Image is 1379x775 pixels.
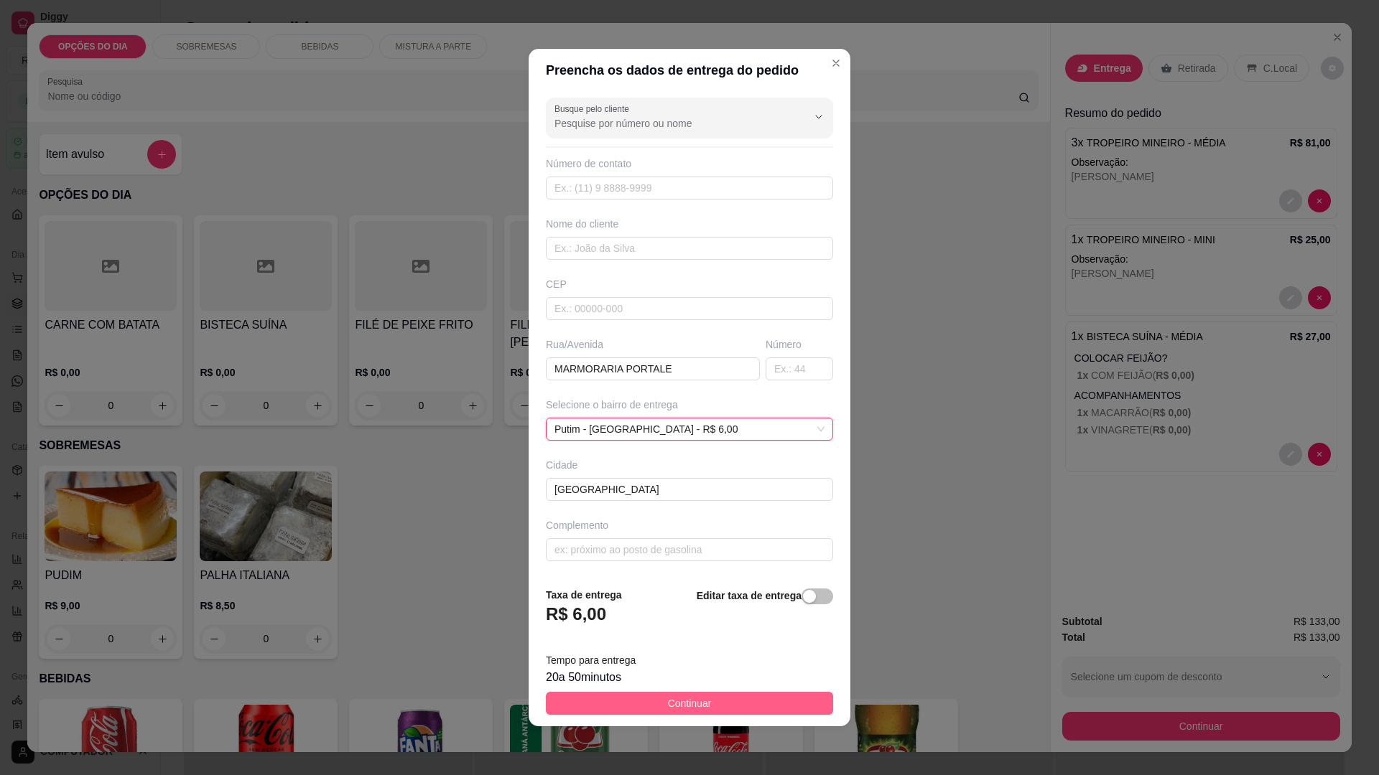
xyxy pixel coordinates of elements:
[546,603,606,626] h3: R$ 6,00
[546,669,833,686] div: 20 a 50 minutos
[546,654,636,666] span: Tempo para entrega
[546,538,833,561] input: ex: próximo ao posto de gasolina
[546,398,833,412] div: Selecione o bairro de entrega
[546,156,833,171] div: Número de contato
[546,237,833,260] input: Ex.: João da Silva
[546,692,833,715] button: Continuar
[546,217,833,231] div: Nome do cliente
[554,418,825,440] span: Putim - São José dos Campos - R$ 6,00
[766,357,833,380] input: Ex.: 44
[546,589,622,601] strong: Taxa de entrega
[546,337,760,352] div: Rua/Avenida
[697,590,802,601] strong: Editar taxa de entrega
[825,52,848,75] button: Close
[546,357,760,380] input: Ex.: Rua Oscar Freire
[529,49,850,92] header: Preencha os dados de entrega do pedido
[554,116,784,131] input: Busque pelo cliente
[546,177,833,199] input: Ex.: (11) 9 8888-9999
[546,518,833,532] div: Complemento
[546,458,833,472] div: Cidade
[546,478,833,501] input: Ex.: Santo André
[766,337,833,352] div: Número
[554,103,634,115] label: Busque pelo cliente
[668,695,712,711] span: Continuar
[807,105,830,128] button: Show suggestions
[546,277,833,291] div: CEP
[546,297,833,320] input: Ex.: 00000-000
